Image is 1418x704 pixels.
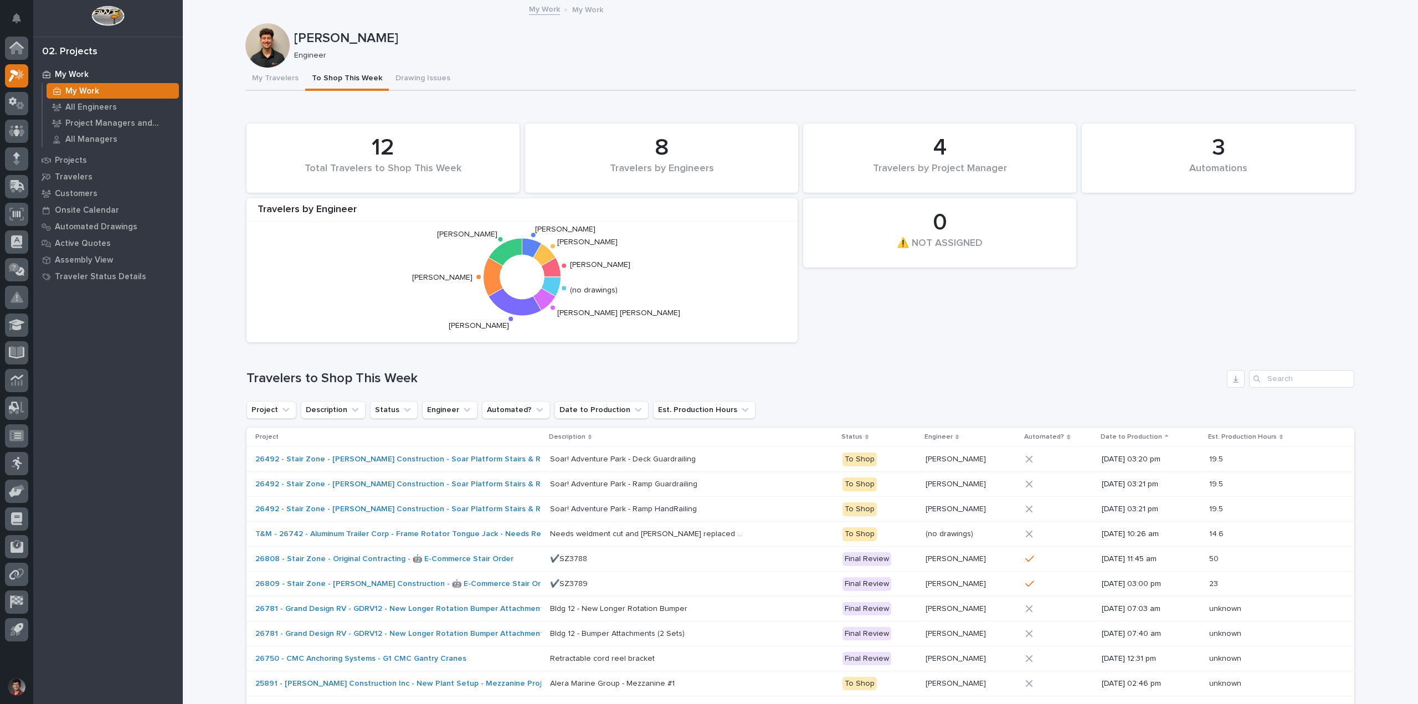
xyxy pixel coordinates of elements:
p: Engineer [924,431,953,443]
p: My Work [65,86,99,96]
a: Travelers [33,168,183,185]
div: To Shop [842,502,877,516]
p: [PERSON_NAME] [926,453,988,464]
p: Description [549,431,585,443]
p: [PERSON_NAME] [926,577,988,589]
tr: 26492 - Stair Zone - [PERSON_NAME] Construction - Soar Platform Stairs & Railings Soar! Adventure... [246,472,1354,497]
div: Final Review [842,552,891,566]
div: 3 [1101,134,1336,162]
tr: 26781 - Grand Design RV - GDRV12 - New Longer Rotation Bumper Attachment Bldg 12 - Bumper Attachm... [246,621,1354,646]
p: [DATE] 12:31 pm [1102,654,1200,664]
p: 19.5 [1209,502,1225,514]
text: [PERSON_NAME] [PERSON_NAME] [557,309,680,317]
p: Customers [55,189,97,199]
div: 8 [544,134,779,162]
p: My Work [55,70,89,80]
p: [PERSON_NAME] [926,652,988,664]
div: 02. Projects [42,46,97,58]
tr: 26750 - CMC Anchoring Systems - G1 CMC Gantry Cranes Retractable cord reel bracketRetractable cor... [246,646,1354,671]
button: Est. Production Hours [653,401,756,419]
p: 14.6 [1209,527,1226,539]
div: Total Travelers to Shop This Week [265,163,501,186]
a: 25891 - [PERSON_NAME] Construction Inc - New Plant Setup - Mezzanine Project [255,679,554,688]
a: Projects [33,152,183,168]
div: To Shop [842,527,877,541]
tr: T&M - 26742 - Aluminum Trailer Corp - Frame Rotator Tongue Jack - Needs Repair - Out in Bldg 4 Ne... [246,522,1354,547]
div: Final Review [842,652,891,666]
text: [PERSON_NAME] [437,230,497,238]
div: Automations [1101,163,1336,186]
text: [PERSON_NAME] [449,322,509,330]
p: My Work [572,3,603,15]
div: Final Review [842,627,891,641]
p: [DATE] 10:26 am [1102,530,1200,539]
p: 50 [1209,552,1221,564]
input: Search [1249,370,1354,388]
p: [PERSON_NAME] [926,477,988,489]
h1: Travelers to Shop This Week [246,371,1222,387]
a: T&M - 26742 - Aluminum Trailer Corp - Frame Rotator Tongue Jack - Needs Repair - Out in Bldg 4 [255,530,609,539]
a: My Work [33,66,183,83]
a: 26781 - Grand Design RV - GDRV12 - New Longer Rotation Bumper Attachment [255,629,543,639]
p: [PERSON_NAME] [926,552,988,564]
a: Onsite Calendar [33,202,183,218]
p: Retractable cord reel bracket [550,652,657,664]
div: Final Review [842,577,891,591]
div: 12 [265,134,501,162]
img: Workspace Logo [91,6,124,26]
p: 23 [1209,577,1220,589]
tr: 26492 - Stair Zone - [PERSON_NAME] Construction - Soar Platform Stairs & Railings Soar! Adventure... [246,447,1354,472]
p: [PERSON_NAME] [926,677,988,688]
a: 26750 - CMC Anchoring Systems - G1 CMC Gantry Cranes [255,654,466,664]
p: Automated? [1024,431,1064,443]
text: (no drawings) [570,287,618,295]
p: All Managers [65,135,117,145]
p: Date to Production [1101,431,1162,443]
p: Traveler Status Details [55,272,146,282]
a: 26781 - Grand Design RV - GDRV12 - New Longer Rotation Bumper Attachment [255,604,543,614]
text: [PERSON_NAME] [412,274,472,281]
div: ⚠️ NOT ASSIGNED [822,238,1057,261]
a: Project Managers and Engineers [43,115,183,131]
p: unknown [1209,602,1244,614]
a: 26809 - Stair Zone - [PERSON_NAME] Construction - 🤖 E-Commerce Stair Order [255,579,553,589]
tr: 26808 - Stair Zone - Original Contracting - 🤖 E-Commerce Stair Order ✔️SZ3788✔️SZ3788 Final Revie... [246,547,1354,572]
div: Travelers by Engineers [544,163,779,186]
p: [PERSON_NAME] [926,627,988,639]
div: Travelers by Engineer [246,204,798,222]
p: All Engineers [65,102,117,112]
tr: 25891 - [PERSON_NAME] Construction Inc - New Plant Setup - Mezzanine Project Alera Marine Group -... [246,671,1354,696]
button: Drawing Issues [389,68,457,91]
button: Automated? [482,401,550,419]
text: [PERSON_NAME] [557,239,618,246]
a: Active Quotes [33,235,183,251]
a: Assembly View [33,251,183,268]
a: 26492 - Stair Zone - [PERSON_NAME] Construction - Soar Platform Stairs & Railings [255,480,563,489]
div: To Shop [842,677,877,691]
a: My Work [43,83,183,99]
p: unknown [1209,652,1244,664]
p: Project [255,431,279,443]
p: Needs weldment cut and jack replaced (Marc Rader is ordering Jack) [550,527,746,539]
p: [PERSON_NAME] [926,502,988,514]
p: [DATE] 07:40 am [1102,629,1200,639]
button: To Shop This Week [305,68,389,91]
p: [DATE] 02:46 pm [1102,679,1200,688]
p: unknown [1209,627,1244,639]
a: My Work [529,2,560,15]
tr: 26781 - Grand Design RV - GDRV12 - New Longer Rotation Bumper Attachment Bldg 12 - New Longer Rot... [246,597,1354,621]
tr: 26492 - Stair Zone - [PERSON_NAME] Construction - Soar Platform Stairs & Railings Soar! Adventure... [246,497,1354,522]
a: Traveler Status Details [33,268,183,285]
button: users-avatar [5,675,28,698]
p: [DATE] 03:00 pm [1102,579,1200,589]
p: Soar! Adventure Park - Deck Guardrailing [550,453,698,464]
p: Assembly View [55,255,113,265]
text: [PERSON_NAME] [570,261,630,269]
p: 19.5 [1209,453,1225,464]
div: Notifications [14,13,28,31]
p: Onsite Calendar [55,205,119,215]
a: Automated Drawings [33,218,183,235]
p: ✔️SZ3789 [550,577,590,589]
p: (no drawings) [926,527,975,539]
